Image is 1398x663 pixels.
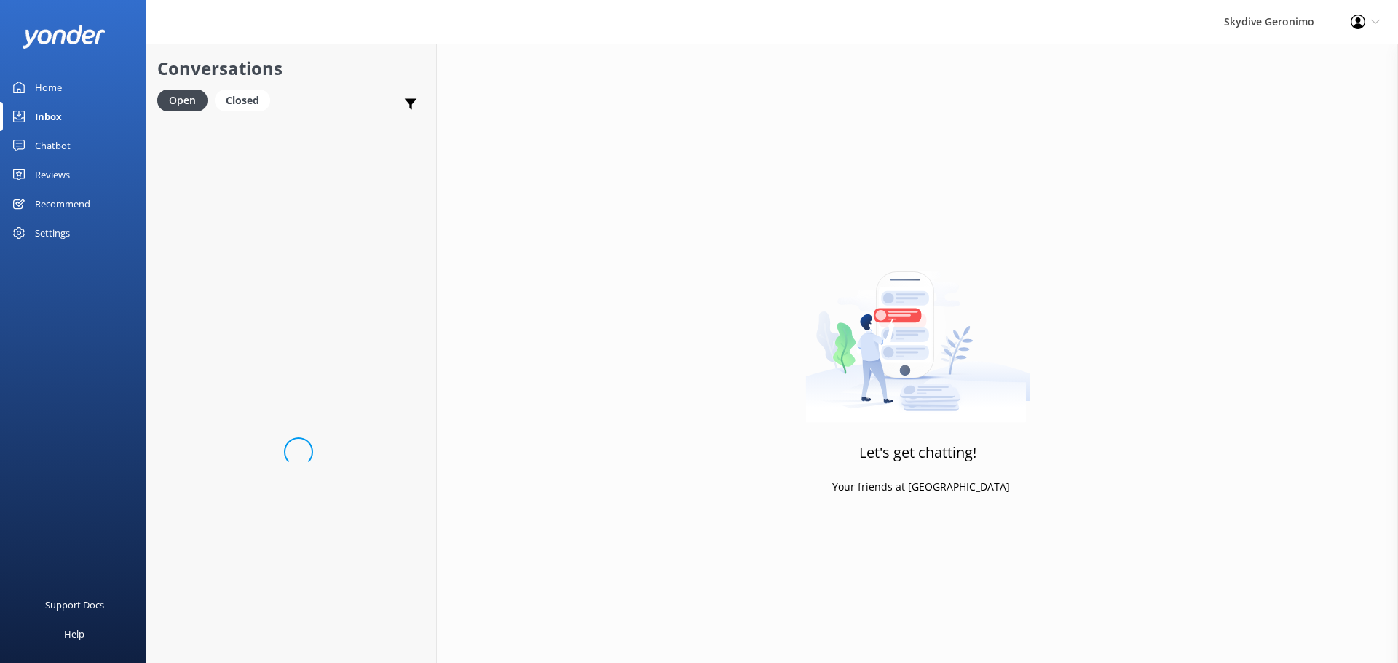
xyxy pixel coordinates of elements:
[826,479,1010,495] p: - Your friends at [GEOGRAPHIC_DATA]
[859,441,976,464] h3: Let's get chatting!
[35,102,62,131] div: Inbox
[45,590,104,619] div: Support Docs
[35,189,90,218] div: Recommend
[157,92,215,108] a: Open
[22,25,106,49] img: yonder-white-logo.png
[157,55,425,82] h2: Conversations
[157,90,208,111] div: Open
[215,92,277,108] a: Closed
[35,73,62,102] div: Home
[805,241,1030,423] img: artwork of a man stealing a conversation from at giant smartphone
[35,160,70,189] div: Reviews
[64,619,84,648] div: Help
[35,218,70,247] div: Settings
[215,90,270,111] div: Closed
[35,131,71,160] div: Chatbot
